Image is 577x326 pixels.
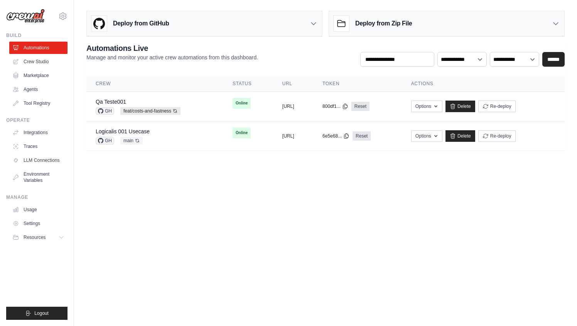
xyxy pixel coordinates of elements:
[91,16,107,31] img: GitHub Logo
[6,9,45,24] img: Logo
[86,54,258,61] p: Manage and monitor your active crew automations from this dashboard.
[86,76,223,92] th: Crew
[313,76,402,92] th: Token
[113,19,169,28] h3: Deploy from GitHub
[478,130,516,142] button: Re-deploy
[9,231,67,244] button: Resources
[9,97,67,109] a: Tool Registry
[120,107,181,115] span: feat/costs-and-fastness
[445,101,475,112] a: Delete
[9,217,67,230] a: Settings
[9,154,67,166] a: LLM Connections
[86,43,258,54] h2: Automations Live
[9,203,67,216] a: Usage
[9,168,67,187] a: Environment Variables
[96,99,126,105] a: Qa Teste001
[24,234,46,240] span: Resources
[233,98,251,109] span: Online
[9,42,67,54] a: Automations
[223,76,273,92] th: Status
[6,307,67,320] button: Logout
[9,83,67,96] a: Agents
[34,310,49,316] span: Logout
[6,117,67,123] div: Operate
[9,140,67,153] a: Traces
[322,133,349,139] button: 6e5e68...
[411,101,442,112] button: Options
[233,128,251,138] span: Online
[273,76,313,92] th: URL
[445,130,475,142] a: Delete
[411,130,442,142] button: Options
[402,76,565,92] th: Actions
[96,128,150,134] a: Logicalis 001 Usecase
[96,107,114,115] span: GH
[120,137,143,145] span: main
[355,19,412,28] h3: Deploy from Zip File
[351,102,369,111] a: Reset
[6,194,67,200] div: Manage
[6,32,67,39] div: Build
[9,126,67,139] a: Integrations
[9,69,67,82] a: Marketplace
[478,101,516,112] button: Re-deploy
[538,289,577,326] iframe: Chat Widget
[322,103,348,109] button: 800df1...
[9,55,67,68] a: Crew Studio
[353,131,371,141] a: Reset
[96,137,114,145] span: GH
